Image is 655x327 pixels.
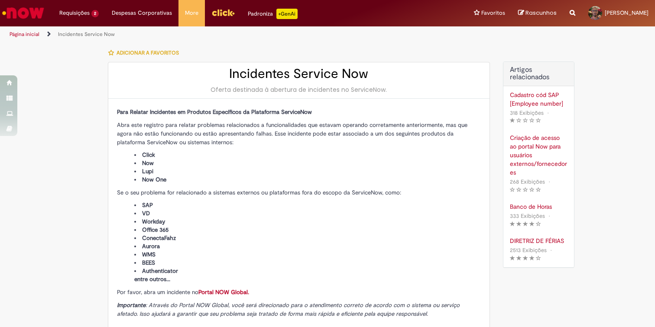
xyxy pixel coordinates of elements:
span: : Através do Portal NOW Global, você será direcionado para o atendimento correto de acordo com o ... [117,301,460,317]
h3: Artigos relacionados [510,66,567,81]
span: Requisições [59,9,90,17]
span: Lupi [142,168,153,175]
span: 318 Exibições [510,109,544,117]
span: Para Relatar Incidentes em Produtos Específicos da Plataforma ServiceNow [117,108,312,116]
span: [PERSON_NAME] [605,9,649,16]
a: Página inicial [10,31,39,38]
span: • [547,176,552,188]
div: Oferta destinada à abertura de incidentes no ServiceNow. [117,85,481,94]
a: DIRETRIZ DE FÉRIAS [510,236,567,245]
span: Workday [142,218,165,225]
span: Se o seu problema for relacionado a sistemas externos ou plataformas fora do escopo da ServiceNow... [117,189,401,196]
span: Now One [142,176,166,183]
img: ServiceNow [1,4,45,22]
span: WMS [142,251,156,258]
span: ConectaFahz [142,234,176,242]
span: Aurora [142,243,160,250]
span: • [547,210,552,222]
span: VD [142,210,150,217]
img: click_logo_yellow_360x200.png [211,6,235,19]
span: Despesas Corporativas [112,9,172,17]
span: Favoritos [481,9,505,17]
a: Banco de Horas [510,202,567,211]
a: Rascunhos [518,9,557,17]
span: Adicionar a Favoritos [117,49,179,56]
a: Incidentes Service Now [58,31,115,38]
span: Click [142,151,155,159]
span: SAP [142,201,153,209]
span: More [185,9,198,17]
span: • [548,244,554,256]
span: Authenticator [142,267,178,275]
span: 2 [91,10,99,17]
span: 2513 Exibições [510,246,547,254]
button: Adicionar a Favoritos [108,44,184,62]
a: Cadastro cód SAP [Employee number] [510,91,567,108]
span: Abra este registro para relatar problemas relacionados a funcionalidades que estavam operando cor... [117,121,467,146]
span: Rascunhos [525,9,557,17]
p: +GenAi [276,9,298,19]
ul: Trilhas de página [6,26,430,42]
span: • [545,107,551,119]
span: Now [142,159,154,167]
span: BEES [142,259,155,266]
span: 333 Exibições [510,212,545,220]
a: Criação de acesso ao portal Now para usuários externos/fornecedores [510,133,567,177]
span: entre outros... [134,275,170,283]
h2: Incidentes Service Now [117,67,481,81]
strong: Importante [117,301,146,309]
a: Portal NOW Global. [198,288,249,296]
div: Padroniza [248,9,298,19]
span: 268 Exibições [510,178,545,185]
span: Por favor, abra um incidente no [117,288,249,296]
span: Office 365 [142,226,169,233]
